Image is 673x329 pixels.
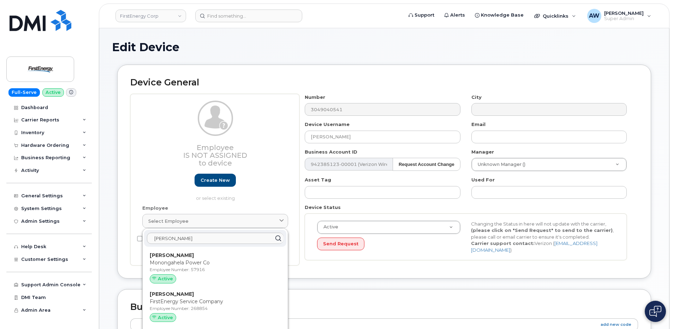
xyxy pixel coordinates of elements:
[198,159,232,167] span: to device
[147,233,284,244] input: Enter name, email, or employee number
[471,240,597,253] a: [EMAIL_ADDRESS][DOMAIN_NAME]
[142,205,168,211] label: Employee
[466,221,620,253] div: Changing the Status in here will not update with the carrier, , please call or email carrier to e...
[305,121,350,128] label: Device Username
[150,298,281,305] p: FirstEnergy Service Company
[317,221,460,234] a: Active
[137,234,215,243] label: Non-employee owned device
[183,151,247,160] span: Is not assigned
[471,227,613,233] strong: (please click on "Send Request" to send to the carrier)
[150,305,281,312] p: Employee Number: 268854
[130,78,638,88] h2: Device General
[130,302,638,312] h2: Business Unit
[150,291,194,297] strong: [PERSON_NAME]
[305,94,325,101] label: Number
[150,252,194,258] strong: [PERSON_NAME]
[142,195,288,202] p: or select existing
[319,224,338,230] span: Active
[137,236,143,241] input: Non-employee owned device
[601,322,631,328] a: add new code
[150,267,281,273] p: Employee Number: 57916
[317,238,364,251] button: Send Request
[471,121,486,128] label: Email
[195,174,236,187] a: Create new
[305,177,331,183] label: Asset Tag
[158,314,173,321] span: Active
[472,158,626,171] a: Unknown Manager ()
[471,149,494,155] label: Manager
[471,177,495,183] label: Used For
[148,218,189,225] span: Select employee
[305,204,341,211] label: Device Status
[474,161,525,168] span: Unknown Manager ()
[393,158,460,171] button: Request Account Change
[112,41,656,53] h1: Edit Device
[649,306,661,317] img: Open chat
[144,288,286,327] div: [PERSON_NAME]FirstEnergy Service CompanyEmployee Number: 268854Active
[471,94,482,101] label: City
[399,162,454,167] strong: Request Account Change
[144,250,286,288] div: [PERSON_NAME]Monongahela Power CoEmployee Number: 57916Active
[142,144,288,167] h3: Employee
[471,240,535,246] strong: Carrier support contact:
[158,275,173,282] span: Active
[305,149,357,155] label: Business Account ID
[150,259,281,267] p: Monongahela Power Co
[142,214,288,228] a: Select employee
